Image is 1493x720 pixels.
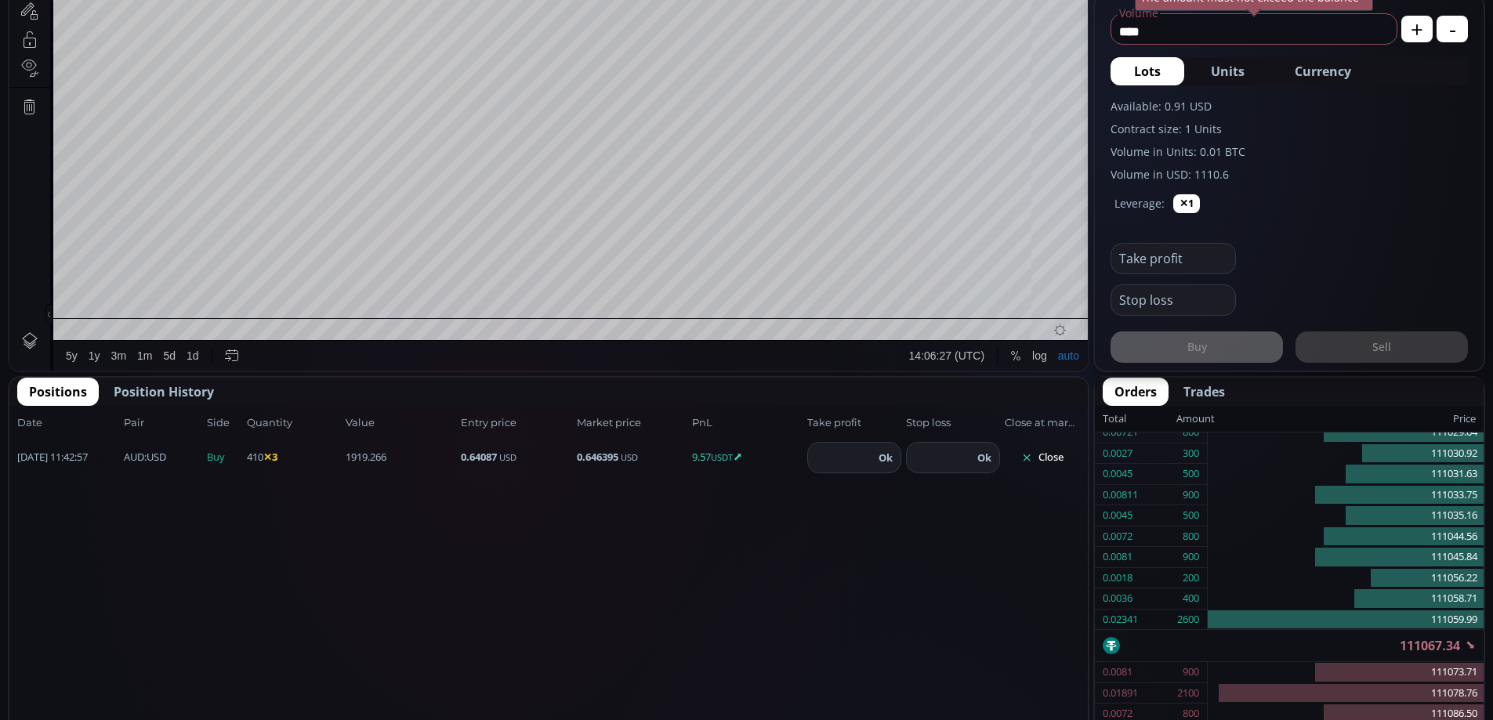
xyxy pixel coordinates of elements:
[154,687,167,700] div: 5d
[51,56,85,68] div: Volume
[196,38,244,50] div: 115166.00
[900,687,975,700] span: 14:06:27 (UTC)
[124,415,202,431] span: Pair
[124,450,166,465] span: :USD
[1103,547,1132,567] div: 0.0081
[692,415,803,431] span: PnL
[247,450,341,465] span: 410
[292,9,340,21] div: Indicators
[1103,505,1132,526] div: 0.0045
[1005,445,1080,470] button: Close
[1103,683,1138,704] div: 0.01891
[210,678,235,708] div: Go to
[1103,662,1132,682] div: 0.0081
[1208,422,1484,443] div: 111029.64
[1103,610,1138,630] div: 0.02341
[346,415,456,431] span: Value
[101,36,148,50] div: Bitcoin
[577,415,687,431] span: Market price
[1134,62,1161,81] span: Lots
[1111,166,1468,183] label: Volume in USD: 1110.6
[211,9,256,21] div: Compare
[114,382,214,401] span: Position History
[1208,683,1484,704] div: 111078.76
[1183,485,1199,505] div: 900
[1211,62,1245,81] span: Units
[1295,62,1351,81] span: Currency
[248,38,256,50] div: H
[1176,409,1215,429] div: Amount
[36,642,43,663] div: Hide Drawings Toolbar
[807,415,901,431] span: Take profit
[692,450,803,465] span: 9.57
[1208,588,1484,610] div: 111058.71
[906,415,1000,431] span: Stop loss
[1023,687,1038,700] div: log
[263,450,277,464] b: ✕3
[187,38,195,50] div: O
[577,450,618,464] b: 0.646395
[1103,409,1176,429] div: Total
[1183,662,1199,682] div: 900
[177,687,190,700] div: 1d
[1172,378,1237,406] button: Trades
[102,687,117,700] div: 3m
[1183,505,1199,526] div: 500
[14,209,27,224] div: 
[1183,443,1199,464] div: 300
[499,451,516,463] small: USD
[1183,547,1199,567] div: 900
[1183,526,1199,547] div: 800
[894,678,980,708] button: 14:06:27 (UTC)
[461,450,497,464] b: 0.64087
[1208,443,1484,465] div: 111030.92
[17,378,99,406] button: Positions
[56,687,68,700] div: 5y
[1215,409,1476,429] div: Price
[973,449,996,466] button: Ok
[256,38,304,50] div: 115409.96
[133,9,141,21] div: D
[1208,485,1484,506] div: 111033.75
[76,36,101,50] div: 1D
[1049,687,1070,700] div: auto
[1183,464,1199,484] div: 500
[1208,505,1484,526] div: 111035.16
[207,415,242,431] span: Side
[1005,415,1080,431] span: Close at market
[91,56,123,68] div: 18.63K
[128,687,143,700] div: 1m
[1017,678,1043,708] div: Toggle Log Scale
[711,451,733,463] small: USDT
[1103,568,1132,588] div: 0.0018
[247,415,341,431] span: Quantity
[995,678,1017,708] div: Toggle Percentage
[346,450,456,465] span: 1919.266
[1095,630,1484,661] div: 111067.34
[79,687,91,700] div: 1y
[461,415,571,431] span: Entry price
[1183,568,1199,588] div: 200
[1103,588,1132,609] div: 0.0036
[1103,485,1138,505] div: 0.00811
[1187,57,1268,85] button: Units
[377,38,425,50] div: 111067.34
[1208,547,1484,568] div: 111045.84
[1401,16,1433,42] button: +
[1114,195,1165,212] label: Leverage:
[51,36,76,50] div: BTC
[124,450,144,464] b: AUD
[1111,121,1468,137] label: Contract size: 1 Units
[1208,568,1484,589] div: 111056.22
[1111,143,1468,160] label: Volume in Units: 0.01 BTC
[1208,464,1484,485] div: 111031.63
[102,378,226,406] button: Position History
[1114,382,1157,401] span: Orders
[429,38,516,50] div: −4098.66 (−3.56%)
[1208,610,1484,630] div: 111059.99
[621,451,638,463] small: USD
[160,36,174,50] div: Market open
[1208,526,1484,548] div: 111044.56
[207,450,242,465] span: Buy
[1111,98,1468,114] label: Available: 0.91 USD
